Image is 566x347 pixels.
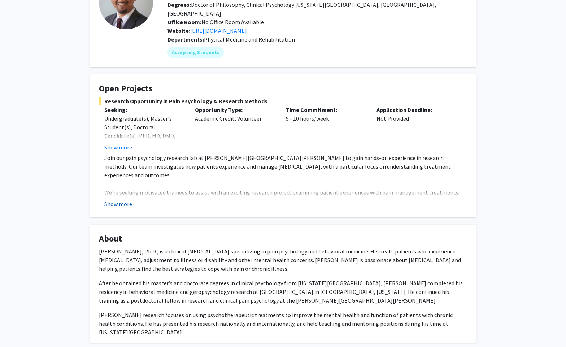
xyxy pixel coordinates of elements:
[5,315,31,342] iframe: Chat
[204,36,295,43] span: Physical Medicine and Rehabilitation
[104,105,184,114] p: Seeking:
[167,1,436,17] span: Doctor of Philosophy, Clinical Psychology [US_STATE][GEOGRAPHIC_DATA], [GEOGRAPHIC_DATA], [GEOGRA...
[99,311,467,337] p: [PERSON_NAME] research focuses on using psychotherapeutic treatments to improve the mental health...
[99,97,467,105] span: Research Opportunity in Pain Psychology & Research Methods
[167,1,191,8] b: Degrees:
[376,105,456,114] p: Application Deadline:
[104,143,132,152] button: Show more
[99,247,467,273] p: [PERSON_NAME], Ph.D., is a clinical [MEDICAL_DATA] specializing in pain psychology and behavioral...
[104,200,132,208] button: Show more
[99,83,467,94] h4: Open Projects
[167,36,204,43] b: Departments:
[104,153,467,179] p: Join our pain psychology research lab at [PERSON_NAME][GEOGRAPHIC_DATA][PERSON_NAME] to gain hand...
[167,27,190,34] b: Website:
[280,105,371,152] div: 5 - 10 hours/week
[286,105,366,114] p: Time Commitment:
[104,114,184,175] div: Undergraduate(s), Master's Student(s), Doctoral Candidate(s) (PhD, MD, DMD, PharmD, etc.), Postdo...
[371,105,462,152] div: Not Provided
[167,18,264,26] span: No Office Room Available
[167,18,201,26] b: Office Room:
[99,279,467,305] p: After he obtained his master’s and doctorate degrees in clinical psychology from [US_STATE][GEOGR...
[190,27,247,34] a: Opens in a new tab
[190,105,280,152] div: Academic Credit, Volunteer
[99,234,467,244] h4: About
[195,105,275,114] p: Opportunity Type:
[167,47,224,58] mat-chip: Accepting Students
[104,188,467,205] p: We're seeking motivated trainees to assist with an exciting research project examining patient ex...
